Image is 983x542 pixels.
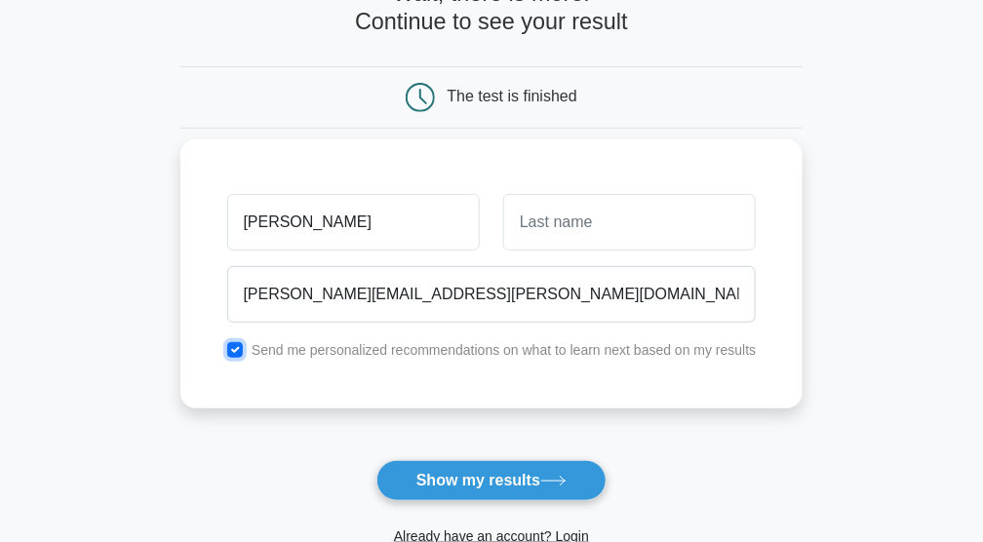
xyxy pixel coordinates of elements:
[376,460,607,501] button: Show my results
[252,342,757,358] label: Send me personalized recommendations on what to learn next based on my results
[227,266,757,323] input: Email
[227,194,480,251] input: First name
[448,88,577,104] div: The test is finished
[503,194,756,251] input: Last name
